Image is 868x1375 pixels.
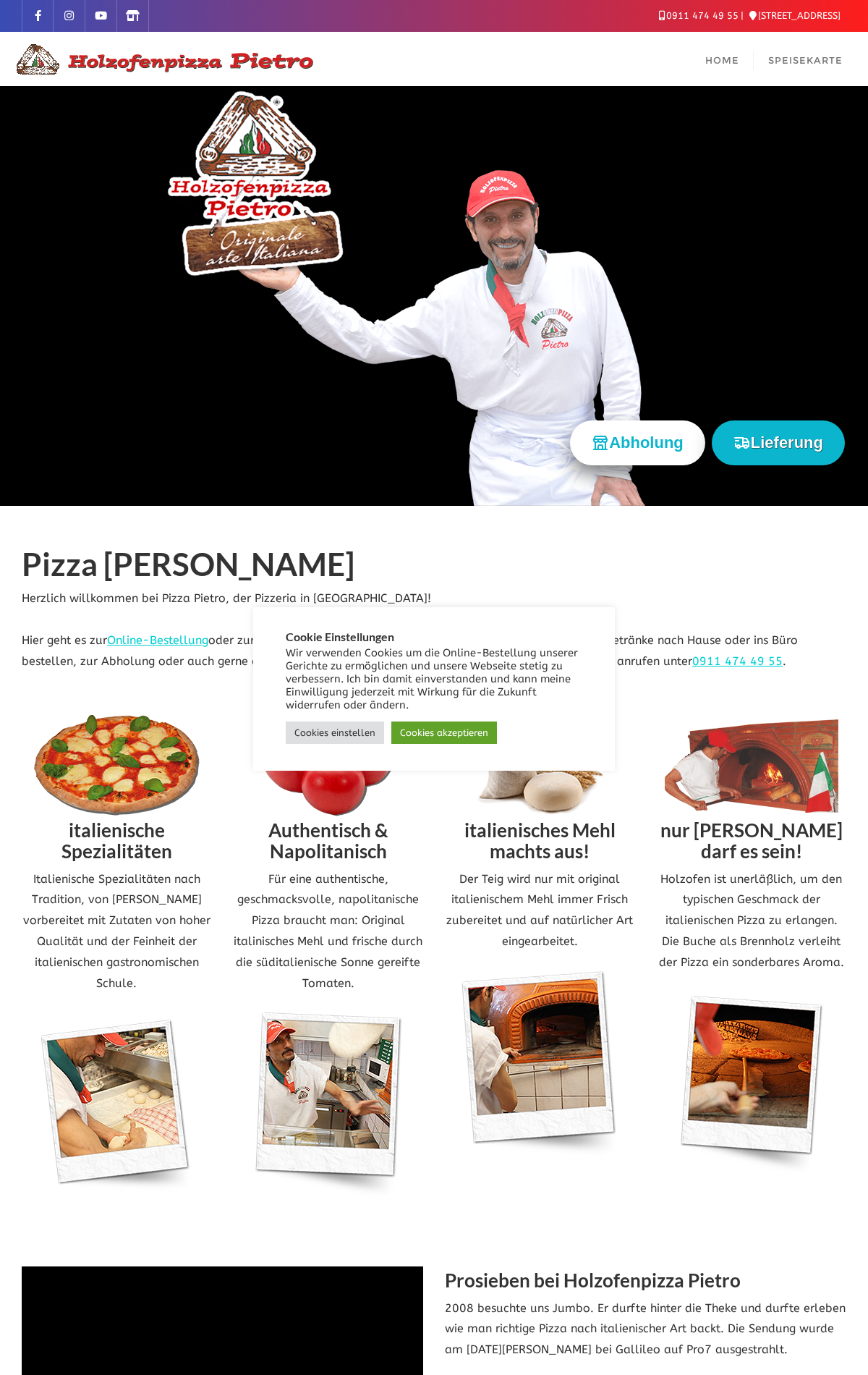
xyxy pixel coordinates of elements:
img: Pietro Holzofen [665,715,838,816]
a: Home [691,32,754,86]
img: Pietro Pizza im Ofen [672,989,831,1182]
h2: Prosieben bei Holzofenpizza Pietro [445,1266,846,1298]
img: Pietro Pizzateig [37,1009,196,1203]
img: Logo [11,42,315,77]
div: Wir verwenden Cookies um die Online-Bestellung unserer Gerichte zu ermöglichen und unsere Webseit... [286,647,582,712]
h2: italienische Spezialitäten [22,816,212,868]
img: Tomaten [242,715,415,816]
button: Lieferung [712,420,845,465]
h2: Authentisch & Napolitanisch [234,816,424,868]
h2: nur [PERSON_NAME] darf es sein! [657,816,847,868]
a: 0911 474 49 55 [692,654,783,668]
div: Herzlich willkommen bei Pizza Pietro, der Pizzeria in [GEOGRAPHIC_DATA]! Hier geht es zur oder zu... [11,546,857,672]
h2: italienisches Mehl machts aus! [445,816,635,868]
a: Cookies einstellen [286,722,384,744]
button: Abholung [570,420,705,465]
h1: Pizza [PERSON_NAME] [22,546,846,588]
a: Speisekarte [754,32,857,86]
a: [STREET_ADDRESS] [749,10,841,21]
a: 0911 474 49 55 [659,10,739,21]
p: 2008 besuchte uns Jumbo. Er durfte hinter die Theke und durfte erleben wie man richtige Pizza nac... [445,1298,846,1361]
a: Online-Bestellung [107,633,208,647]
p: Italienische Spezialitäten nach Tradition, von [PERSON_NAME] vorbereitet mit Zutaten von hoher Qu... [22,869,212,994]
span: Speisekarte [768,54,843,66]
img: Pizza [30,715,203,816]
p: Der Teig wird nur mit original italienischem Mehl immer Frisch zubereitet und auf natürlicher Art... [445,869,635,952]
a: Cookies akzeptieren [391,722,497,744]
span: Home [705,54,739,66]
p: Holzofen ist unerläßlich, um den typischen Geschmack der italienischen Pizza zu erlangen. Die Buc... [657,869,847,973]
h5: Cookie Einstellungen [286,630,582,643]
img: Pietro Pizza Ofen [460,968,619,1162]
p: Für eine authentische, geschmacksvolle, napolitanische Pizza braucht man: Original italinisches M... [234,869,424,994]
img: Pietro Pizza drehen [249,1009,408,1203]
